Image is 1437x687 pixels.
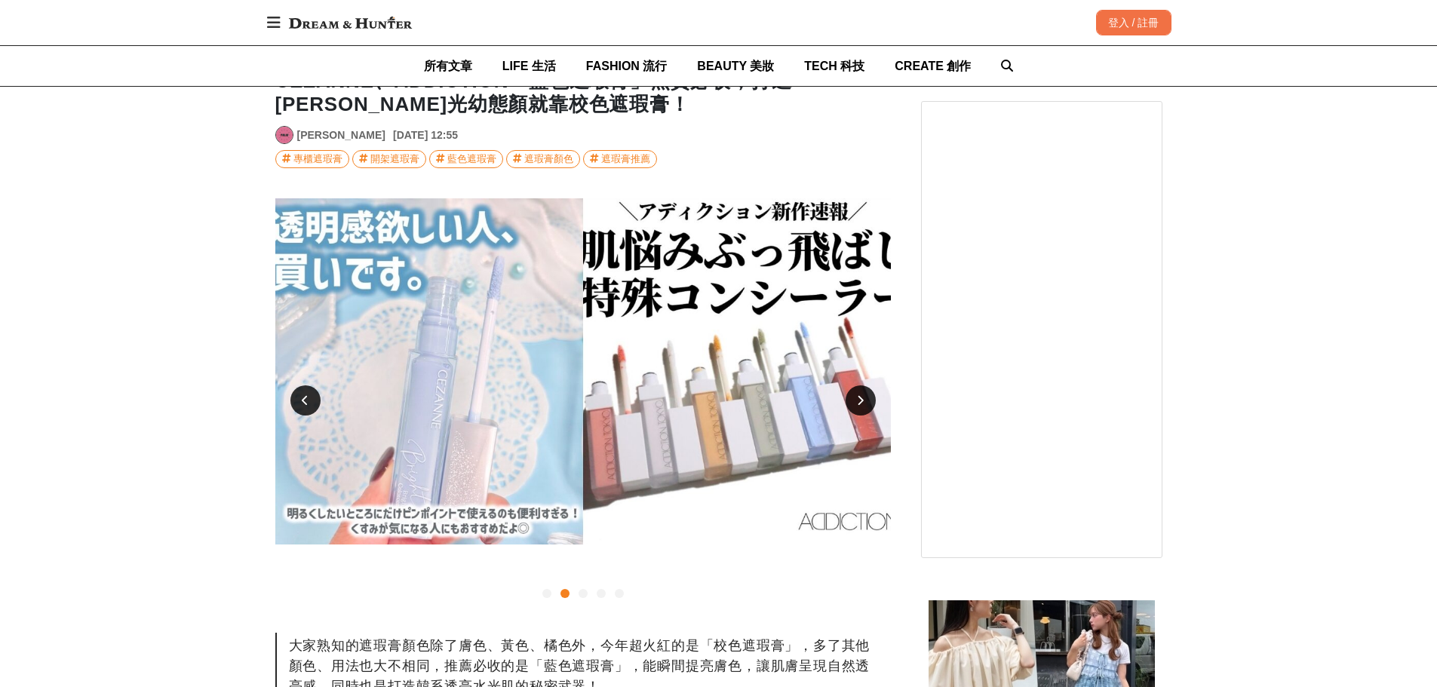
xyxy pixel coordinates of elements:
span: FASHION 流行 [586,60,668,72]
div: 開架遮瑕膏 [370,151,419,167]
div: [DATE] 12:55 [393,127,458,143]
a: 開架遮瑕膏 [352,150,426,168]
img: Dream & Hunter [281,9,419,36]
a: LIFE 生活 [502,46,556,86]
img: 97c6e50b-b564-4502-ae9f-1e4cc663900f.jpg [275,198,891,544]
h1: CEZANNE、ADDICTION「藍色遮瑕膏」熱賣必收，打造[PERSON_NAME]光幼態顏就靠校色遮瑕膏！ [275,69,891,116]
a: 專櫃遮瑕膏 [275,150,349,168]
span: LIFE 生活 [502,60,556,72]
a: 遮瑕膏顏色 [506,150,580,168]
div: 登入 / 註冊 [1096,10,1171,35]
img: Avatar [276,127,293,143]
div: 藍色遮瑕膏 [447,151,496,167]
span: BEAUTY 美妝 [697,60,774,72]
a: CREATE 創作 [895,46,971,86]
a: [PERSON_NAME] [297,127,385,143]
a: 藍色遮瑕膏 [429,150,503,168]
div: 遮瑕膏推薦 [601,151,650,167]
a: 遮瑕膏推薦 [583,150,657,168]
span: 所有文章 [424,60,472,72]
span: CREATE 創作 [895,60,971,72]
div: 遮瑕膏顏色 [524,151,573,167]
a: TECH 科技 [804,46,864,86]
a: FASHION 流行 [586,46,668,86]
a: Avatar [275,126,293,144]
a: 所有文章 [424,46,472,86]
div: 專櫃遮瑕膏 [293,151,342,167]
a: BEAUTY 美妝 [697,46,774,86]
span: TECH 科技 [804,60,864,72]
